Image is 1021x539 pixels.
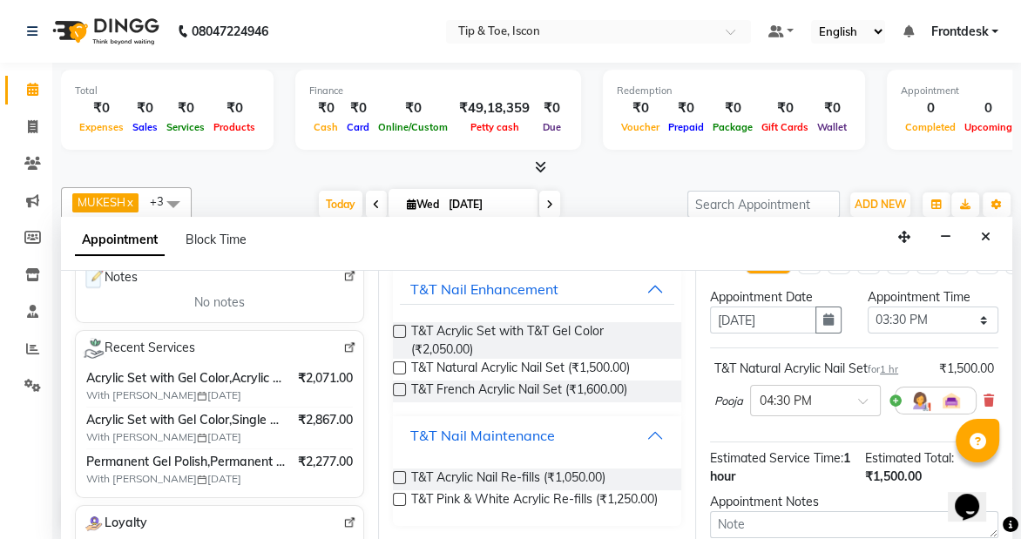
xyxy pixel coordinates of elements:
span: Upcoming [960,121,1017,133]
span: Estimated Service Time: [710,450,843,466]
span: Appointment [75,225,165,256]
div: ₹0 [209,98,260,118]
button: ADD NEW [850,192,910,217]
div: ₹0 [374,98,452,118]
span: Sales [128,121,162,133]
div: ₹49,18,359 [452,98,537,118]
iframe: chat widget [948,469,1004,522]
span: Gift Cards [757,121,813,133]
input: Search Appointment [687,191,840,218]
span: Services [162,121,209,133]
div: ₹0 [617,98,664,118]
div: ₹0 [537,98,567,118]
div: ₹0 [664,98,708,118]
span: Voucher [617,121,664,133]
div: Total [75,84,260,98]
div: ₹0 [708,98,757,118]
a: x [125,195,133,209]
div: Appointment Date [710,288,842,307]
span: Package [708,121,757,133]
div: Finance [309,84,567,98]
span: Loyalty [83,513,147,535]
div: 0 [901,98,960,118]
span: Products [209,121,260,133]
div: T&T Nail Maintenance [410,425,555,446]
span: Wallet [813,121,851,133]
input: yyyy-mm-dd [710,307,816,334]
div: T&T Natural Acrylic Nail Set [714,360,898,378]
div: ₹0 [162,98,209,118]
span: Block Time [186,232,247,247]
span: MUKESH [78,195,125,209]
div: ₹0 [757,98,813,118]
button: Close [973,224,998,251]
span: T&T French Acrylic Nail Set (₹1,600.00) [411,381,627,402]
span: Completed [901,121,960,133]
span: With [PERSON_NAME] [DATE] [86,387,304,403]
span: ADD NEW [855,198,906,211]
span: T&T Natural Acrylic Nail Set (₹1,500.00) [411,359,630,381]
span: Expenses [75,121,128,133]
span: Cash [309,121,342,133]
div: T&T Nail Enhancement [410,279,558,300]
small: for [868,363,898,375]
span: No notes [194,293,245,312]
span: Notes [83,266,138,289]
span: Prepaid [664,121,708,133]
span: T&T Acrylic Set with T&T Gel Color (₹2,050.00) [411,322,667,359]
button: T&T Nail Enhancement [400,273,674,305]
div: 0 [960,98,1017,118]
img: logo [44,7,164,56]
span: Estimated Total: [865,450,954,466]
span: With [PERSON_NAME] [DATE] [86,429,304,445]
span: Card [342,121,374,133]
span: Due [538,121,565,133]
img: Interior.png [941,390,962,411]
b: 08047224946 [192,7,268,56]
div: ₹1,500.00 [939,360,994,378]
span: Pooja [714,393,743,410]
span: Petty cash [466,121,524,133]
span: Frontdesk [930,23,988,41]
div: Appointment Notes [710,493,998,511]
span: Today [319,191,362,218]
div: ₹0 [342,98,374,118]
span: With [PERSON_NAME] [DATE] [86,471,304,487]
span: ₹2,277.00 [298,453,353,471]
span: ₹2,867.00 [298,411,353,429]
span: ₹2,071.00 [298,369,353,387]
div: ₹0 [309,98,342,118]
span: 1 hr [880,363,898,375]
span: Recent Services [83,338,195,359]
button: T&T Nail Maintenance [400,420,674,451]
div: ₹0 [128,98,162,118]
span: Permanent Gel Polish,Permanent Gel Polish Removal,OPI Permanent Gel Polish [86,453,287,471]
span: ₹1,500.00 [865,468,922,484]
span: Online/Custom [374,121,452,133]
span: Wed [402,198,443,211]
span: +3 [150,194,177,208]
img: Hairdresser.png [909,390,930,411]
input: 2025-09-03 [443,192,531,218]
div: Redemption [617,84,851,98]
span: T&T Pink & White Acrylic Re-fills (₹1,250.00) [411,490,658,512]
div: ₹0 [75,98,128,118]
span: Acrylic Set with Gel Color,Single Nail Design [86,411,287,429]
div: ₹0 [813,98,851,118]
span: Acrylic Set with Gel Color,Acrylic Refill with Gel Color [86,369,287,387]
div: Appointment Time [868,288,999,307]
span: T&T Acrylic Nail Re-fills (₹1,050.00) [411,468,605,490]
